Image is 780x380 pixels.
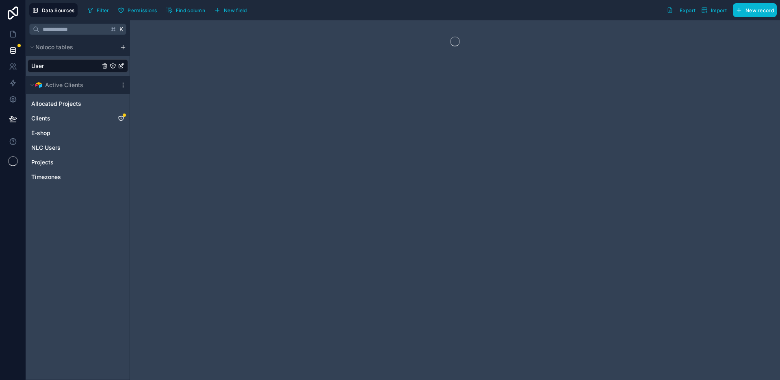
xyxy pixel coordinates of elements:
[730,3,777,17] a: New record
[664,3,698,17] button: Export
[115,4,163,16] a: Permissions
[42,7,75,13] span: Data Sources
[211,4,250,16] button: New field
[128,7,157,13] span: Permissions
[97,7,109,13] span: Filter
[115,4,160,16] button: Permissions
[698,3,730,17] button: Import
[29,3,78,17] button: Data Sources
[224,7,247,13] span: New field
[745,7,774,13] span: New record
[119,26,124,32] span: K
[733,3,777,17] button: New record
[680,7,695,13] span: Export
[176,7,205,13] span: Find column
[84,4,112,16] button: Filter
[711,7,727,13] span: Import
[163,4,208,16] button: Find column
